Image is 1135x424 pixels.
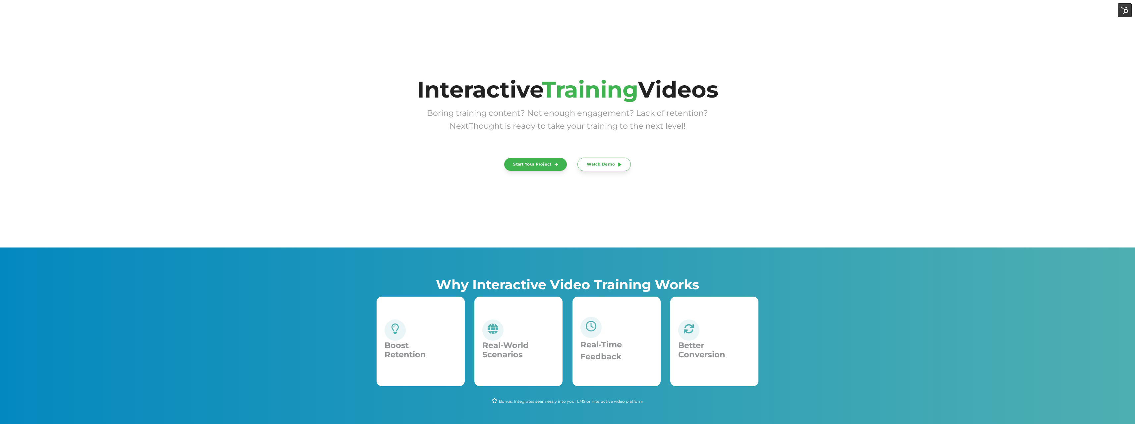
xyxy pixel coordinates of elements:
[504,158,567,171] a: Start Your Project
[385,340,426,360] span: Boost Retention
[499,399,643,404] span: Bonus: Integrates seamlessly into your LMS or interactive video platform
[417,76,718,103] span: Interactive Videos
[427,108,708,131] span: Boring training content? Not enough engagement? Lack of retention? NextThought is ready to take y...
[1118,3,1132,17] img: HubSpot Tools Menu Toggle
[580,340,622,361] span: Real-Time Feedback
[436,276,699,293] span: Why Interactive Video Training Works
[577,158,631,171] a: Watch Demo
[542,76,638,103] span: Training
[678,340,725,360] span: Better Conversion
[482,340,529,360] span: Real-World Scenarios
